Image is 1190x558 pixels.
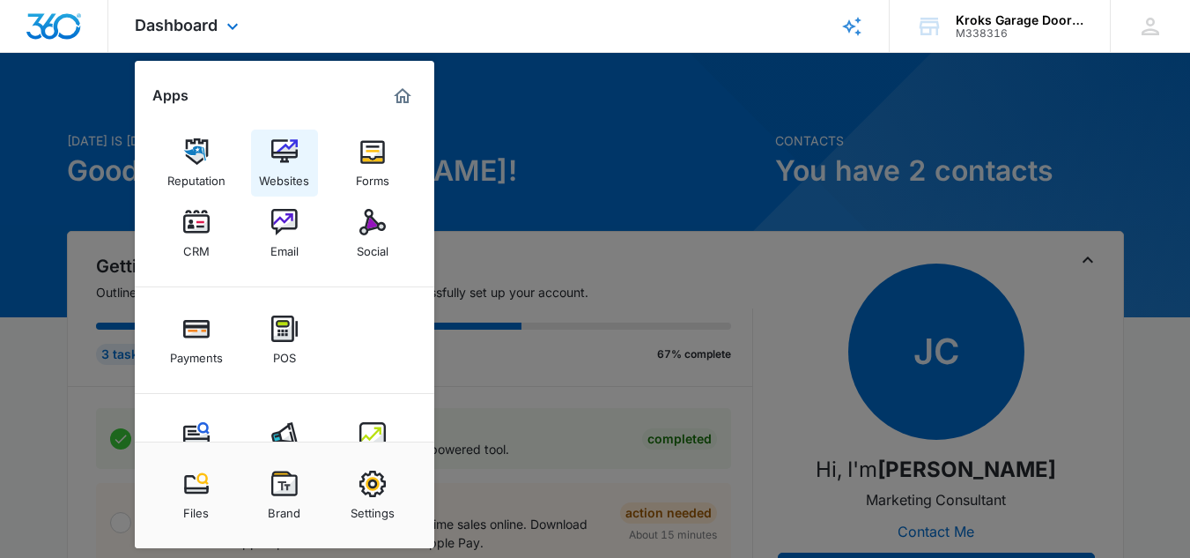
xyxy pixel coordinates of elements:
div: POS [273,342,296,365]
a: Content [163,413,230,480]
div: account id [956,27,1084,40]
a: POS [251,307,318,374]
div: Settings [351,497,395,520]
a: Email [251,200,318,267]
div: Reputation [167,165,225,188]
a: Payments [163,307,230,374]
div: Social [357,235,388,258]
div: CRM [183,235,210,258]
span: Dashboard [135,16,218,34]
a: Brand [251,462,318,529]
a: Websites [251,130,318,197]
h2: Apps [152,87,188,104]
div: Files [183,497,209,520]
a: Ads [251,413,318,480]
div: Payments [170,342,223,365]
div: Websites [259,165,309,188]
div: account name [956,13,1084,27]
a: Reputation [163,130,230,197]
a: Social [339,200,406,267]
div: Email [270,235,299,258]
a: Marketing 360® Dashboard [388,82,417,110]
a: Forms [339,130,406,197]
a: CRM [163,200,230,267]
div: Brand [268,497,300,520]
div: Forms [356,165,389,188]
a: Intelligence [339,413,406,480]
a: Settings [339,462,406,529]
a: Files [163,462,230,529]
